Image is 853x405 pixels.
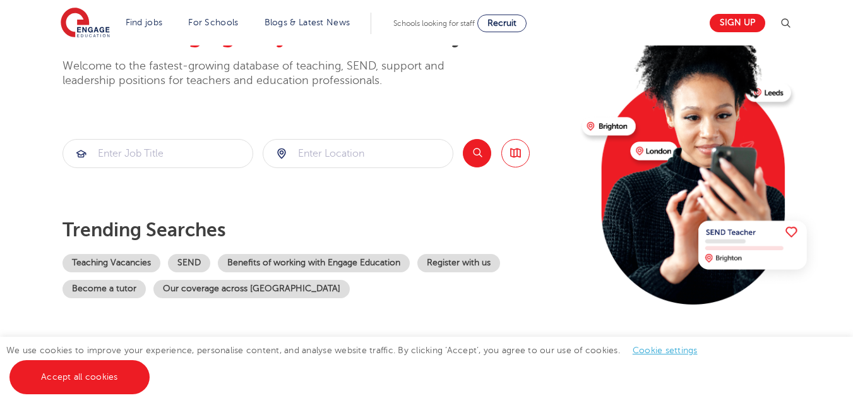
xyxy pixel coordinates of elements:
[63,280,146,298] a: Become a tutor
[168,254,210,272] a: SEND
[63,139,253,168] div: Submit
[9,360,150,394] a: Accept all cookies
[63,59,479,88] p: Welcome to the fastest-growing database of teaching, SEND, support and leadership positions for t...
[710,14,765,32] a: Sign up
[487,18,516,28] span: Recruit
[188,18,238,27] a: For Schools
[393,19,475,28] span: Schools looking for staff
[477,15,527,32] a: Recruit
[263,140,453,167] input: Submit
[61,8,110,39] img: Engage Education
[63,140,253,167] input: Submit
[463,139,491,167] button: Search
[417,254,500,272] a: Register with us
[63,219,572,241] p: Trending searches
[126,18,163,27] a: Find jobs
[263,139,453,168] div: Submit
[63,254,160,272] a: Teaching Vacancies
[6,346,710,382] span: We use cookies to improve your experience, personalise content, and analyse website traffic. By c...
[218,254,410,272] a: Benefits of working with Engage Education
[633,346,698,355] a: Cookie settings
[153,280,350,298] a: Our coverage across [GEOGRAPHIC_DATA]
[265,18,350,27] a: Blogs & Latest News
